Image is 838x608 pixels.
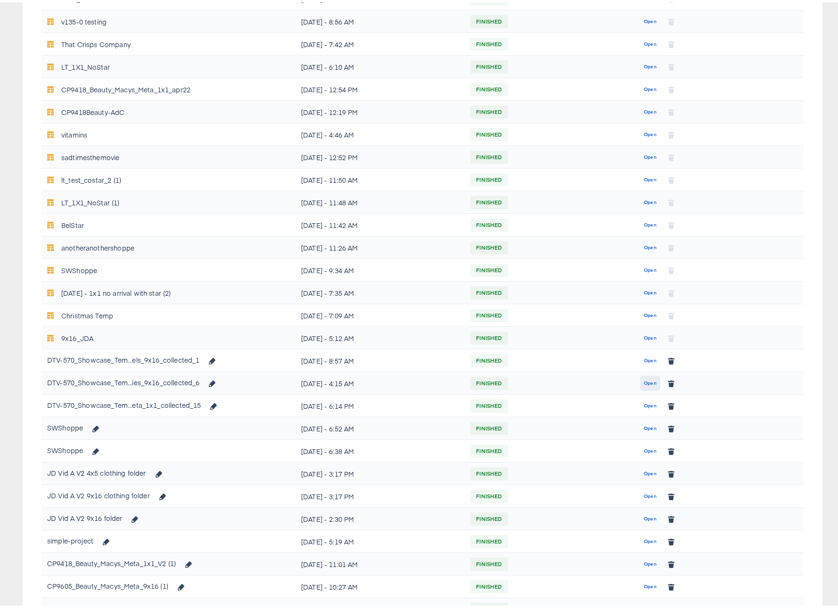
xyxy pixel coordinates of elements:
button: Open [640,464,660,479]
div: DTV-570_Showcase_Tem...ies_9x16_collected_6 [47,373,199,388]
button: Open [640,34,660,49]
div: [DATE] - 11:26 AM [301,238,459,253]
span: Open [644,15,657,24]
button: Open [640,102,660,117]
div: CP9605_Beauty_Macys_Meta_9x16 (1) [47,576,190,592]
button: Open [640,509,660,524]
span: Open [644,422,657,430]
div: CP9418_Beauty_Macys_Meta_1x1_V2 (1) [47,553,198,569]
button: Open [640,554,660,569]
button: Open [640,80,660,95]
button: Open [640,351,660,366]
div: [DATE] - 10:27 AM [301,577,459,592]
div: [DATE] - 11:50 AM [301,170,459,185]
button: Open [640,283,660,298]
span: FINISHED [470,486,508,502]
span: Open [644,490,657,498]
div: [DATE] - 4:15 AM [301,373,459,389]
span: Open [644,60,657,69]
button: Open [640,125,660,140]
span: Open [644,377,657,385]
span: Open [644,467,657,476]
span: Open [644,580,657,589]
span: Open [644,105,657,114]
button: Open [640,306,660,321]
span: Open [644,196,657,204]
button: Open [640,373,660,389]
span: Open [644,332,657,340]
span: Open [644,264,657,272]
span: Open [644,512,657,521]
div: JD Vid A V2 9x16 clothing folder [47,486,172,502]
span: Open [644,558,657,566]
div: [DATE] - 11:01 AM [301,554,459,569]
div: [DATE] - 3:17 PM [301,464,459,479]
span: FINISHED [470,170,508,185]
button: Open [640,260,660,276]
div: [DATE] - 12:52 PM [301,147,459,162]
span: FINISHED [470,80,508,95]
div: [DATE] - 6:14 PM [301,396,459,411]
button: Open [640,215,660,230]
div: [DATE] - 2:30 PM [301,509,459,524]
span: Open [644,286,657,295]
span: FINISHED [470,147,508,162]
div: [DATE] - 6:38 AM [301,441,459,456]
div: CP9418Beauty-AdC [61,102,124,117]
span: FINISHED [470,554,508,569]
span: Open [644,445,657,453]
span: Open [644,535,657,543]
div: [DATE] - 12:19 PM [301,102,459,117]
div: Christmas Temp [61,306,113,321]
div: [DATE] - 5:12 AM [301,328,459,343]
div: [DATE] - 7:35 AM [301,283,459,298]
button: Open [640,238,660,253]
span: FINISHED [470,577,508,592]
button: Open [640,147,660,162]
span: FINISHED [470,193,508,208]
span: Open [644,354,657,363]
button: Open [640,532,660,547]
span: FINISHED [470,102,508,117]
span: Open [644,241,657,250]
span: FINISHED [470,373,508,389]
span: FINISHED [470,57,508,72]
div: LT_1X1_NoStar [61,57,110,72]
div: [DATE] - 12:54 PM [301,80,459,95]
div: [DATE] - 1x1 no arrival with star (2) [61,283,171,298]
div: SWShoppe [61,260,97,276]
span: FINISHED [470,34,508,49]
span: Open [644,219,657,227]
div: [DATE] - 7:09 AM [301,306,459,321]
span: FINISHED [470,464,508,479]
span: FINISHED [470,351,508,366]
button: Open [640,419,660,434]
button: Open [640,193,660,208]
div: DTV-570_Showcase_Tem...els_9x16_collected_1 [47,350,199,365]
div: JD Vid A V2 4x5 clothing folder [47,463,168,479]
div: [DATE] - 5:19 AM [301,532,459,547]
span: FINISHED [470,328,508,343]
div: [DATE] - 3:17 PM [301,486,459,502]
span: Open [644,128,657,137]
div: 9x16_JDA [61,328,93,343]
div: vitamins [61,125,87,140]
span: FINISHED [470,283,508,298]
div: LT_1X1_NoStar (1) [61,193,120,208]
button: Open [640,12,660,27]
span: Open [644,83,657,91]
span: FINISHED [470,260,508,276]
span: FINISHED [470,238,508,253]
span: FINISHED [470,509,508,524]
div: [DATE] - 8:56 AM [301,12,459,27]
div: [DATE] - 6:52 AM [301,419,459,434]
div: SWShoppe [47,418,105,434]
div: SWShoppe [47,440,105,456]
span: FINISHED [470,532,508,547]
div: [DATE] - 11:42 AM [301,215,459,230]
button: Open [640,396,660,411]
span: Open [644,38,657,46]
span: Open [644,173,657,182]
div: sadtimesthemovie [61,147,119,162]
div: lt_test_costar_2 (1) [61,170,121,185]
